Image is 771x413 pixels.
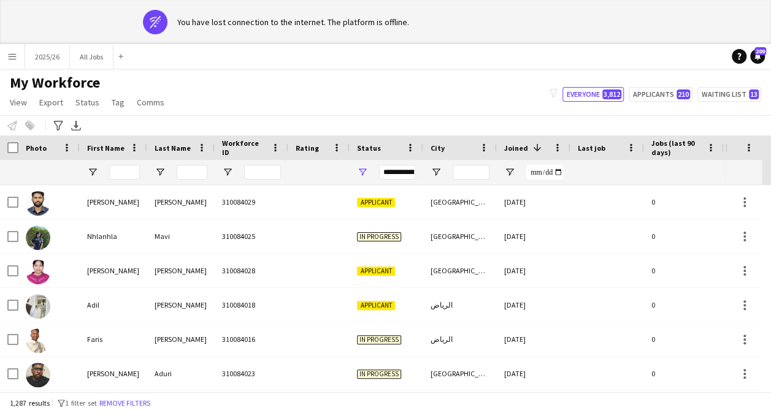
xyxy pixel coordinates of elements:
[644,357,724,390] div: 0
[602,89,621,99] span: 3,812
[423,219,497,253] div: [GEOGRAPHIC_DATA]
[357,198,395,207] span: Applicant
[177,165,207,180] input: Last Name Filter Input
[431,143,445,153] span: City
[222,138,266,157] span: Workforce ID
[423,254,497,287] div: [GEOGRAPHIC_DATA]
[357,167,368,178] button: Open Filter Menu
[749,89,759,99] span: 13
[644,219,724,253] div: 0
[51,118,66,133] app-action-btn: Advanced filters
[644,322,724,356] div: 0
[71,94,104,110] a: Status
[677,89,690,99] span: 210
[629,87,692,102] button: Applicants210
[497,254,570,287] div: [DATE]
[26,143,47,153] span: Photo
[644,254,724,287] div: 0
[497,219,570,253] div: [DATE]
[132,94,169,110] a: Comms
[497,322,570,356] div: [DATE]
[504,143,528,153] span: Joined
[357,335,401,344] span: In progress
[578,143,605,153] span: Last job
[80,185,147,219] div: [PERSON_NAME]
[644,185,724,219] div: 0
[26,225,50,250] img: Nhlanhla Mavi
[244,165,281,180] input: Workforce ID Filter Input
[357,369,401,379] span: In progress
[357,232,401,241] span: In progress
[357,301,395,310] span: Applicant
[34,94,68,110] a: Export
[107,94,129,110] a: Tag
[423,288,497,322] div: الرياض
[526,165,563,180] input: Joined Filter Input
[26,363,50,387] img: John David Aduri
[147,185,215,219] div: [PERSON_NAME]
[25,45,70,69] button: 2025/26
[26,191,50,216] img: DINESH BABU MADDIPUDI
[109,165,140,180] input: First Name Filter Input
[497,185,570,219] div: [DATE]
[697,87,761,102] button: Waiting list13
[177,17,409,28] div: You have lost connection to the internet. The platform is offline.
[10,74,100,92] span: My Workforce
[497,357,570,390] div: [DATE]
[75,97,99,108] span: Status
[215,288,288,322] div: 310084018
[147,322,215,356] div: [PERSON_NAME]
[87,143,125,153] span: First Name
[39,97,63,108] span: Export
[10,97,27,108] span: View
[87,167,98,178] button: Open Filter Menu
[65,398,97,407] span: 1 filter set
[26,328,50,353] img: Faris Mohamed
[423,322,497,356] div: الرياض
[651,138,702,157] span: Jobs (last 90 days)
[750,49,765,64] a: 200
[562,87,624,102] button: Everyone3,812
[80,219,147,253] div: Nhlanhla
[80,254,147,287] div: [PERSON_NAME]
[504,167,515,178] button: Open Filter Menu
[147,357,215,390] div: Aduri
[112,97,125,108] span: Tag
[147,254,215,287] div: [PERSON_NAME]
[431,167,442,178] button: Open Filter Menu
[69,118,83,133] app-action-btn: Export XLSX
[26,294,50,319] img: Adil Ali
[70,45,113,69] button: All Jobs
[453,165,489,180] input: City Filter Input
[296,143,319,153] span: Rating
[497,288,570,322] div: [DATE]
[222,167,233,178] button: Open Filter Menu
[754,47,766,55] span: 200
[215,357,288,390] div: 310084023
[26,260,50,284] img: Sarita Kodali
[80,357,147,390] div: [PERSON_NAME]
[80,322,147,356] div: Faris
[137,97,164,108] span: Comms
[423,185,497,219] div: [GEOGRAPHIC_DATA]
[155,143,191,153] span: Last Name
[215,219,288,253] div: 310084025
[147,288,215,322] div: [PERSON_NAME]
[5,94,32,110] a: View
[215,185,288,219] div: 310084029
[644,288,724,322] div: 0
[215,322,288,356] div: 310084016
[97,396,153,410] button: Remove filters
[215,254,288,287] div: 310084028
[80,288,147,322] div: Adil
[147,219,215,253] div: Mavi
[357,267,395,276] span: Applicant
[423,357,497,390] div: [GEOGRAPHIC_DATA]
[155,167,166,178] button: Open Filter Menu
[357,143,381,153] span: Status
